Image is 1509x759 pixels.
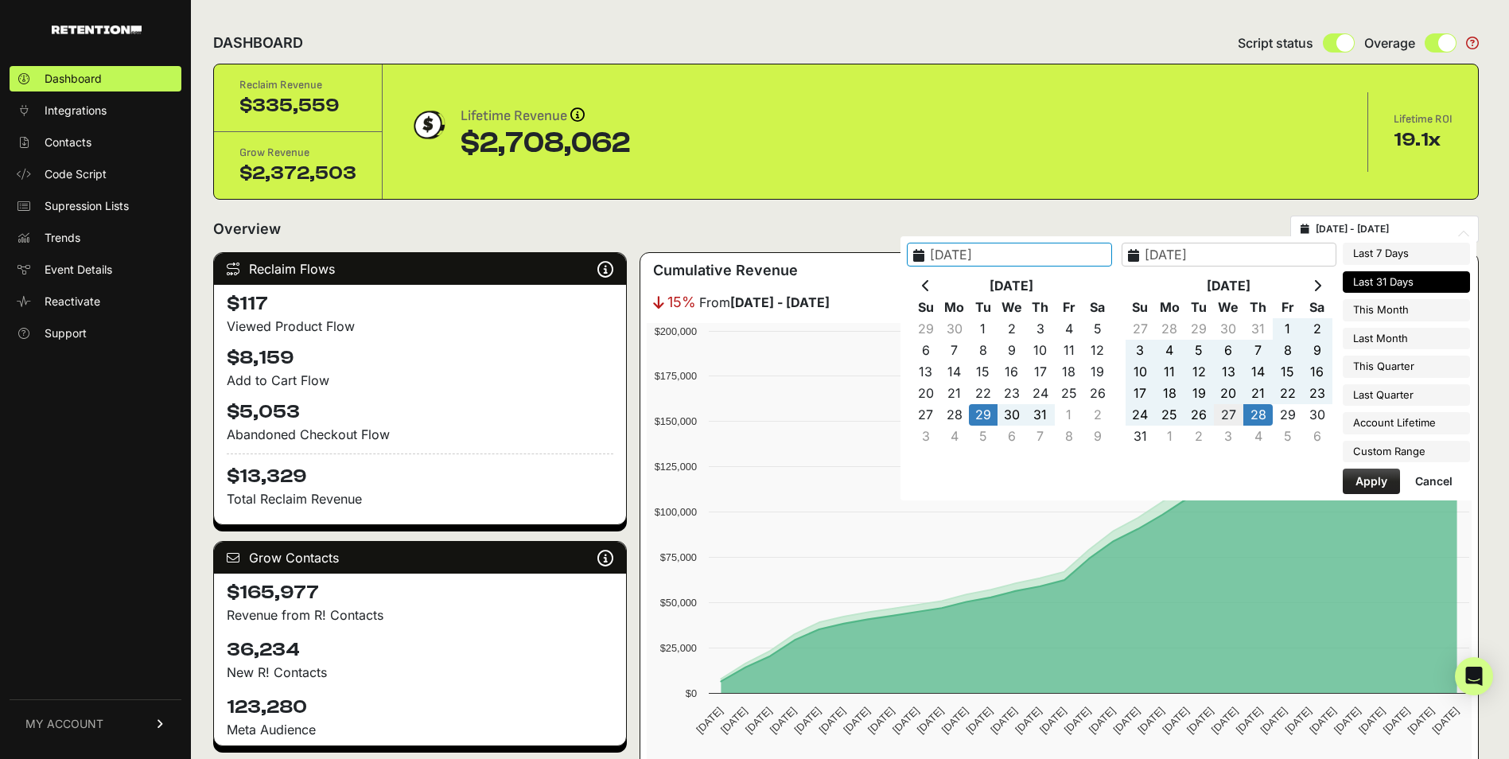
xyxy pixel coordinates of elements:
text: $0 [685,687,696,699]
th: [DATE] [1155,275,1303,297]
td: 5 [1273,426,1302,447]
td: 11 [1055,340,1083,361]
text: $125,000 [654,461,696,473]
td: 15 [969,361,998,383]
text: [DATE] [1062,705,1093,736]
td: 12 [1184,361,1214,383]
div: Open Intercom Messenger [1455,657,1493,695]
div: Reclaim Revenue [239,77,356,93]
div: Lifetime ROI [1394,111,1453,127]
text: [DATE] [1282,705,1313,736]
td: 25 [1055,383,1083,404]
text: [DATE] [939,705,970,736]
td: 8 [1273,340,1302,361]
text: [DATE] [1307,705,1338,736]
text: [DATE] [694,705,725,736]
a: MY ACCOUNT [10,699,181,748]
text: [DATE] [1110,705,1141,736]
div: Grow Revenue [239,145,356,161]
td: 27 [912,404,940,426]
td: 30 [1302,404,1332,426]
td: 23 [1302,383,1332,404]
td: 9 [1083,426,1112,447]
td: 17 [1026,361,1055,383]
td: 1 [1055,404,1083,426]
td: 5 [1184,340,1214,361]
td: 18 [1155,383,1184,404]
span: Trends [45,230,80,246]
div: 19.1x [1394,127,1453,153]
td: 26 [1083,383,1112,404]
th: Sa [1302,297,1332,318]
td: 1 [1155,426,1184,447]
td: 29 [969,404,998,426]
td: 5 [1083,318,1112,340]
div: Add to Cart Flow [227,371,613,390]
td: 20 [912,383,940,404]
td: 21 [1243,383,1273,404]
td: 13 [1214,361,1243,383]
td: 21 [940,383,969,404]
text: [DATE] [1160,705,1191,736]
td: 20 [1214,383,1243,404]
a: Event Details [10,257,181,282]
td: 31 [1243,318,1273,340]
td: 19 [1083,361,1112,383]
text: [DATE] [1013,705,1044,736]
h4: $5,053 [227,399,613,425]
td: 2 [1083,404,1112,426]
span: Overage [1364,33,1415,53]
th: Tu [969,297,998,318]
li: Last Month [1343,328,1470,350]
td: 4 [1055,318,1083,340]
td: 9 [1302,340,1332,361]
th: Mo [940,297,969,318]
h4: $8,159 [227,345,613,371]
td: 9 [998,340,1026,361]
text: $175,000 [654,370,696,382]
th: We [998,297,1026,318]
span: Event Details [45,262,112,278]
a: Trends [10,225,181,251]
text: $100,000 [654,506,696,518]
td: 12 [1083,340,1112,361]
text: [DATE] [865,705,896,736]
td: 18 [1055,361,1083,383]
text: $200,000 [654,325,696,337]
th: Fr [1055,297,1083,318]
button: Apply [1343,469,1400,494]
td: 30 [1214,318,1243,340]
li: Custom Range [1343,441,1470,463]
text: [DATE] [1233,705,1264,736]
td: 3 [1026,318,1055,340]
h4: $13,329 [227,453,613,489]
div: Abandoned Checkout Flow [227,425,613,444]
span: Integrations [45,103,107,119]
td: 13 [912,361,940,383]
img: Retention.com [52,25,142,34]
span: MY ACCOUNT [25,716,103,732]
span: From [699,293,830,312]
th: [DATE] [940,275,1083,297]
td: 4 [940,426,969,447]
text: [DATE] [1209,705,1240,736]
td: 25 [1155,404,1184,426]
div: $2,372,503 [239,161,356,186]
text: [DATE] [890,705,921,736]
span: Supression Lists [45,198,129,214]
td: 2 [998,318,1026,340]
td: 30 [940,318,969,340]
td: 17 [1126,383,1155,404]
td: 31 [1026,404,1055,426]
li: This Month [1343,299,1470,321]
a: Code Script [10,162,181,187]
text: $50,000 [659,597,696,609]
text: [DATE] [1258,705,1289,736]
div: Grow Contacts [214,542,626,574]
p: New R! Contacts [227,663,613,682]
div: Lifetime Revenue [461,105,630,127]
div: Meta Audience [227,720,613,739]
text: [DATE] [1356,705,1387,736]
span: 15% [667,291,696,313]
text: [DATE] [914,705,945,736]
